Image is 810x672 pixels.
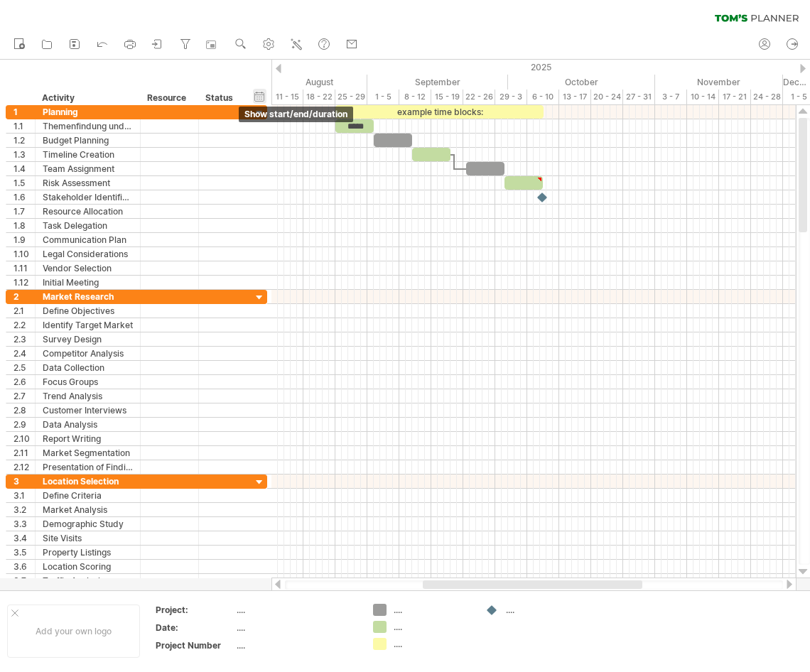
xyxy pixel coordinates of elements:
div: 3.7 [13,574,35,587]
div: 3.3 [13,517,35,531]
div: Customer Interviews [43,403,133,417]
div: 2.6 [13,375,35,389]
div: Demographic Study [43,517,133,531]
div: .... [237,622,356,634]
div: 2.1 [13,304,35,318]
div: 27 - 31 [623,90,655,104]
div: 2.8 [13,403,35,417]
div: Planning [43,105,133,119]
div: Communication Plan [43,233,133,246]
div: Data Analysis [43,418,133,431]
div: November 2025 [655,75,783,90]
div: Traffic Analysis [43,574,133,587]
div: 3.4 [13,531,35,545]
div: 2.9 [13,418,35,431]
div: .... [394,621,471,633]
div: Vendor Selection [43,261,133,275]
div: 3.6 [13,560,35,573]
div: Date: [156,622,234,634]
div: 17 - 21 [719,90,751,104]
div: October 2025 [508,75,655,90]
div: 1 - 5 [367,90,399,104]
div: 3.2 [13,503,35,516]
div: Add your own logo [7,605,140,658]
div: Themenfindung und Literaturrecherche [43,119,133,133]
div: 1.10 [13,247,35,261]
div: September 2025 [367,75,508,90]
div: 20 - 24 [591,90,623,104]
div: 1.9 [13,233,35,246]
div: Status [205,91,237,105]
div: 1.8 [13,219,35,232]
div: 2.11 [13,446,35,460]
div: Focus Groups [43,375,133,389]
div: 6 - 10 [527,90,559,104]
div: 2.4 [13,347,35,360]
div: Activity [42,91,132,105]
div: 1.6 [13,190,35,204]
div: Data Collection [43,361,133,374]
div: Team Assignment [43,162,133,175]
div: Resource Allocation [43,205,133,218]
div: Location Scoring [43,560,133,573]
div: Trend Analysis [43,389,133,403]
div: Stakeholder Identification [43,190,133,204]
div: Report Writing [43,432,133,445]
div: 13 - 17 [559,90,591,104]
div: 22 - 26 [463,90,495,104]
div: Property Listings [43,546,133,559]
div: 10 - 14 [687,90,719,104]
div: Initial Meeting [43,276,133,289]
div: 8 - 12 [399,90,431,104]
div: Project: [156,604,234,616]
div: 1.1 [13,119,35,133]
div: August 2025 [233,75,367,90]
div: 2.7 [13,389,35,403]
div: Task Delegation [43,219,133,232]
div: 2.2 [13,318,35,332]
div: Timeline Creation [43,148,133,161]
div: 3 [13,475,35,488]
div: 1.2 [13,134,35,147]
div: 25 - 29 [335,90,367,104]
div: 3 - 7 [655,90,687,104]
div: .... [394,604,471,616]
div: 24 - 28 [751,90,783,104]
div: 2.3 [13,332,35,346]
div: 1.4 [13,162,35,175]
div: 1.3 [13,148,35,161]
span: show start/end/duration [244,109,347,119]
div: Define Objectives [43,304,133,318]
div: 1 [13,105,35,119]
div: 2.10 [13,432,35,445]
div: 2.12 [13,460,35,474]
div: Budget Planning [43,134,133,147]
div: Resource [147,91,190,105]
div: 18 - 22 [303,90,335,104]
div: Presentation of Findings [43,460,133,474]
div: .... [506,604,583,616]
div: Market Analysis [43,503,133,516]
div: Survey Design [43,332,133,346]
div: 1.12 [13,276,35,289]
div: Legal Considerations [43,247,133,261]
div: Project Number [156,639,234,651]
div: .... [237,604,356,616]
div: Market Segmentation [43,446,133,460]
div: 1.5 [13,176,35,190]
div: Location Selection [43,475,133,488]
div: 15 - 19 [431,90,463,104]
div: Competitor Analysis [43,347,133,360]
div: 11 - 15 [271,90,303,104]
div: 1.7 [13,205,35,218]
div: Define Criteria [43,489,133,502]
div: 3.5 [13,546,35,559]
div: 3.1 [13,489,35,502]
div: Identify Target Market [43,318,133,332]
div: example time blocks: [335,105,544,119]
div: 2 [13,290,35,303]
div: 1.11 [13,261,35,275]
div: Site Visits [43,531,133,545]
div: .... [237,639,356,651]
div: 2.5 [13,361,35,374]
